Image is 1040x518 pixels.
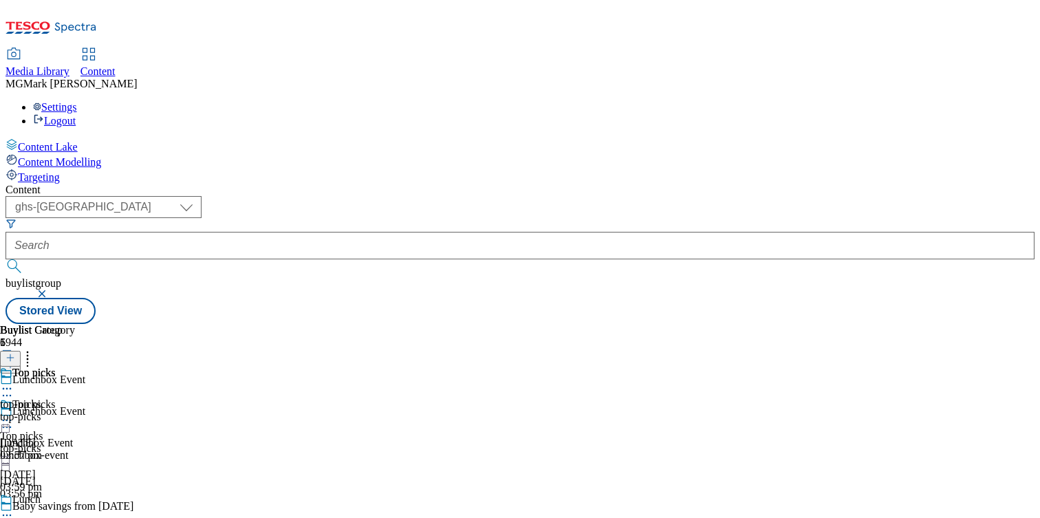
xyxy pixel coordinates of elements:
[12,500,133,512] div: Baby savings from [DATE]
[6,298,96,324] button: Stored View
[18,171,60,183] span: Targeting
[12,493,41,506] div: Lunch
[23,78,138,89] span: Mark [PERSON_NAME]
[6,49,69,78] a: Media Library
[33,115,76,127] a: Logout
[6,78,23,89] span: MG
[6,218,17,229] svg: Search Filters
[6,184,1034,196] div: Content
[6,169,1034,184] a: Targeting
[6,153,1034,169] a: Content Modelling
[33,101,77,113] a: Settings
[18,141,78,153] span: Content Lake
[6,277,61,289] span: buylistgroup
[80,49,116,78] a: Content
[6,138,1034,153] a: Content Lake
[6,65,69,77] span: Media Library
[18,156,101,168] span: Content Modelling
[6,232,1034,259] input: Search
[80,65,116,77] span: Content
[12,367,55,379] div: Top picks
